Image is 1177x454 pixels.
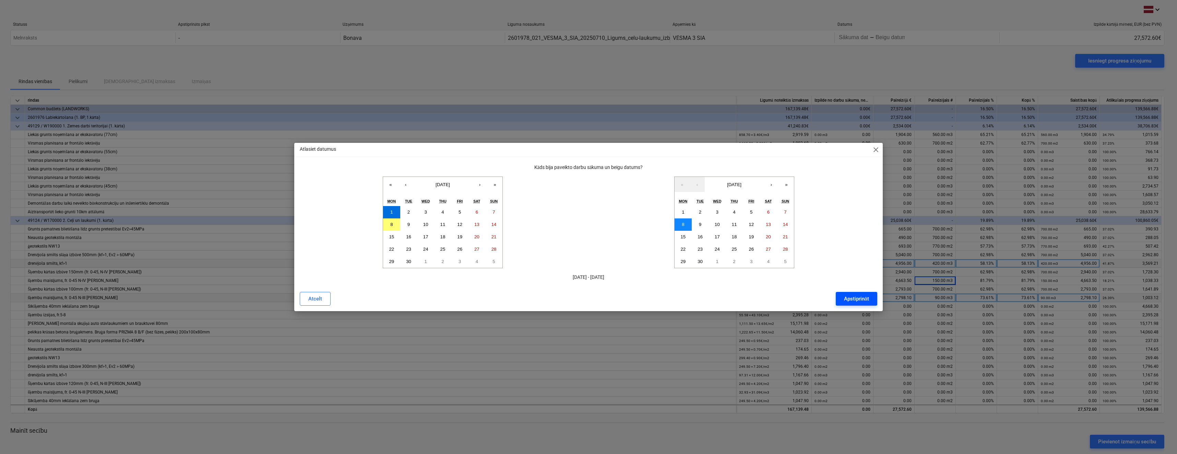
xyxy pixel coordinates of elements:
[715,247,720,252] abbr: September 24, 2025
[407,222,410,227] abbr: September 9, 2025
[692,206,709,218] button: September 2, 2025
[300,292,331,306] button: Atcelt
[760,206,777,218] button: September 6, 2025
[699,209,701,215] abbr: September 2, 2025
[485,243,502,256] button: September 28, 2025
[468,231,486,243] button: September 20, 2025
[406,259,411,264] abbr: September 30, 2025
[434,206,451,218] button: September 4, 2025
[726,231,743,243] button: September 18, 2025
[300,164,877,171] p: Kāds bija paveikto darbu sākuma un beigu datums?
[300,274,877,281] p: [DATE] - [DATE]
[733,209,735,215] abbr: September 4, 2025
[388,199,396,203] abbr: Monday
[400,231,417,243] button: September 16, 2025
[417,243,434,256] button: September 24, 2025
[709,218,726,231] button: September 10, 2025
[709,256,726,268] button: October 1, 2025
[715,222,720,227] abbr: September 10, 2025
[730,199,738,203] abbr: Thursday
[468,243,486,256] button: September 27, 2025
[485,231,502,243] button: September 21, 2025
[767,259,770,264] abbr: October 4, 2025
[485,218,502,231] button: September 14, 2025
[398,177,413,192] button: ‹
[451,206,468,218] button: September 5, 2025
[485,256,502,268] button: October 5, 2025
[441,209,444,215] abbr: September 4, 2025
[680,234,686,239] abbr: September 15, 2025
[709,231,726,243] button: September 17, 2025
[474,222,479,227] abbr: September 13, 2025
[417,206,434,218] button: September 3, 2025
[784,259,786,264] abbr: October 5, 2025
[872,146,880,154] span: close
[434,231,451,243] button: September 18, 2025
[476,259,478,264] abbr: October 4, 2025
[750,209,752,215] abbr: September 5, 2025
[750,259,752,264] abbr: October 3, 2025
[468,218,486,231] button: September 13, 2025
[777,231,794,243] button: September 21, 2025
[783,247,788,252] abbr: September 28, 2025
[383,231,400,243] button: September 15, 2025
[777,206,794,218] button: September 7, 2025
[705,177,764,192] button: [DATE]
[389,234,394,239] abbr: September 15, 2025
[760,218,777,231] button: September 13, 2025
[767,209,770,215] abbr: September 6, 2025
[459,259,461,264] abbr: October 3, 2025
[783,234,788,239] abbr: September 21, 2025
[709,206,726,218] button: September 3, 2025
[383,243,400,256] button: September 22, 2025
[417,256,434,268] button: October 1, 2025
[423,222,428,227] abbr: September 10, 2025
[485,206,502,218] button: September 7, 2025
[709,243,726,256] button: September 24, 2025
[473,199,480,203] abbr: Saturday
[749,234,754,239] abbr: September 19, 2025
[383,206,400,218] button: September 1, 2025
[743,231,760,243] button: September 19, 2025
[400,243,417,256] button: September 23, 2025
[472,177,487,192] button: ›
[434,218,451,231] button: September 11, 2025
[777,243,794,256] button: September 28, 2025
[716,209,718,215] abbr: September 3, 2025
[436,182,450,187] span: [DATE]
[697,199,704,203] abbr: Tuesday
[765,199,772,203] abbr: Saturday
[406,234,411,239] abbr: September 16, 2025
[457,199,463,203] abbr: Friday
[777,256,794,268] button: October 5, 2025
[425,209,427,215] abbr: September 3, 2025
[743,243,760,256] button: September 26, 2025
[421,199,430,203] abbr: Wednesday
[474,247,479,252] abbr: September 27, 2025
[405,199,412,203] abbr: Tuesday
[413,177,472,192] button: [DATE]
[390,222,393,227] abbr: September 8, 2025
[692,243,709,256] button: September 23, 2025
[690,177,705,192] button: ‹
[491,247,497,252] abbr: September 28, 2025
[487,177,502,192] button: »
[680,247,686,252] abbr: September 22, 2025
[492,259,495,264] abbr: October 5, 2025
[766,222,771,227] abbr: September 13, 2025
[836,292,877,306] button: Apstiprināt
[698,247,703,252] abbr: September 23, 2025
[732,222,737,227] abbr: September 11, 2025
[439,199,447,203] abbr: Thursday
[766,247,771,252] abbr: September 27, 2025
[474,234,479,239] abbr: September 20, 2025
[698,259,703,264] abbr: September 30, 2025
[726,243,743,256] button: September 25, 2025
[844,294,869,303] div: Apstiprināt
[400,206,417,218] button: September 2, 2025
[490,199,498,203] abbr: Sunday
[468,256,486,268] button: October 4, 2025
[692,218,709,231] button: September 9, 2025
[748,199,754,203] abbr: Friday
[675,177,690,192] button: «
